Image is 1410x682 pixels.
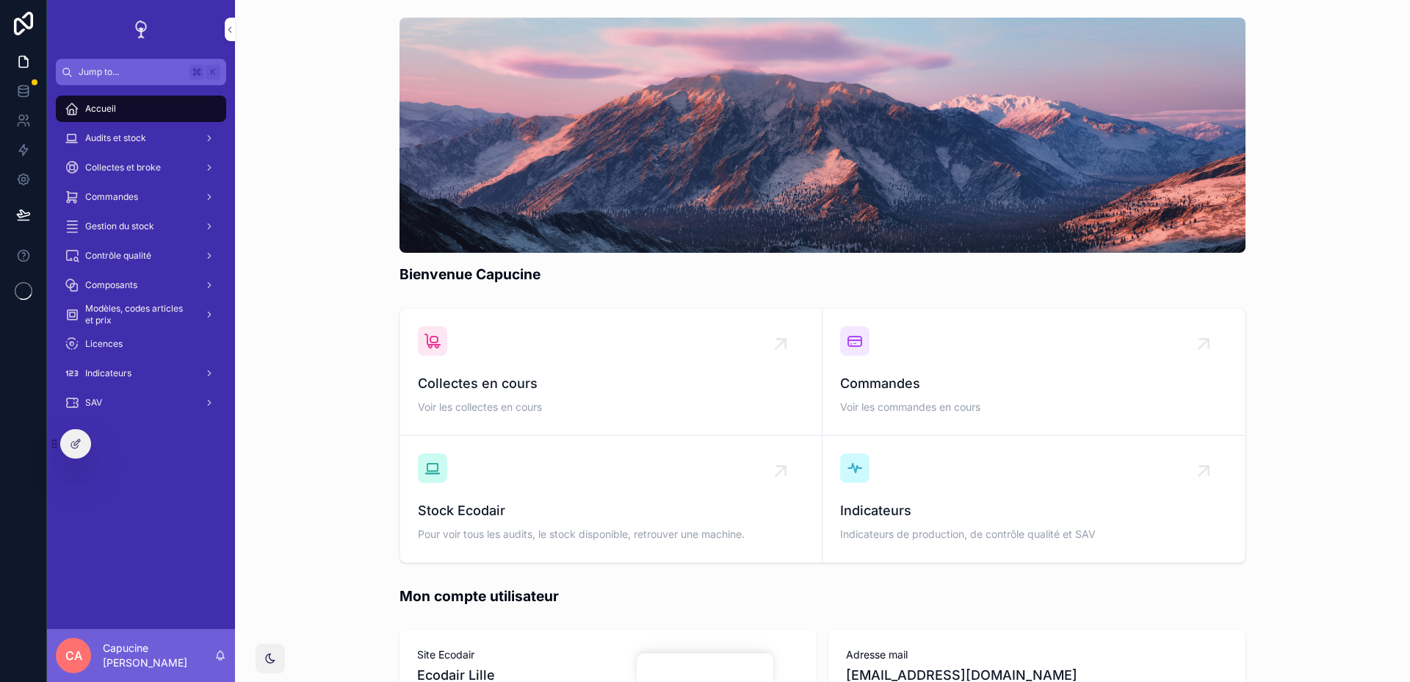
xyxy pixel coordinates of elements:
[400,309,822,436] a: Collectes en coursVoir les collectes en cours
[85,250,151,262] span: Contrôle qualité
[840,400,1227,414] span: Voir les commandes en cours
[56,301,226,328] a: Modèles, codes articles et prix
[56,125,226,151] a: Audits et stock
[85,338,123,350] span: Licences
[85,279,137,291] span: Composants
[47,85,235,435] div: scrollable content
[846,647,1228,662] span: Adresse mail
[85,220,154,232] span: Gestion du stock
[79,66,184,78] span: Jump to...
[65,647,82,664] span: CA
[56,331,226,357] a: Licences
[840,500,1227,521] span: Indicateurs
[85,397,102,409] span: SAV
[400,436,822,562] a: Stock EcodairPour voir tous les audits, le stock disponible, retrouver une machine.
[56,390,226,416] a: SAV
[418,373,804,394] span: Collectes en cours
[207,66,219,78] span: K
[840,527,1227,542] span: Indicateurs de production, de contrôle qualité et SAV
[417,647,799,662] span: Site Ecodair
[85,367,131,379] span: Indicateurs
[56,96,226,122] a: Accueil
[822,436,1245,562] a: IndicateursIndicateurs de production, de contrôle qualité et SAV
[56,154,226,181] a: Collectes et broke
[85,303,192,326] span: Modèles, codes articles et prix
[85,132,146,144] span: Audits et stock
[56,184,226,210] a: Commandes
[418,500,804,521] span: Stock Ecodair
[56,59,226,85] button: Jump to...K
[85,191,138,203] span: Commandes
[56,243,226,269] a: Contrôle qualité
[418,400,804,414] span: Voir les collectes en cours
[56,213,226,240] a: Gestion du stock
[399,586,559,606] h1: Mon compte utilisateur
[103,641,214,670] p: Capucine [PERSON_NAME]
[56,272,226,298] a: Composants
[840,373,1227,394] span: Commandes
[822,309,1245,436] a: CommandesVoir les commandes en cours
[56,360,226,387] a: Indicateurs
[85,103,116,115] span: Accueil
[85,162,161,173] span: Collectes et broke
[399,265,540,284] h1: Bienvenue Capucine
[129,18,153,41] img: App logo
[418,527,804,542] span: Pour voir tous les audits, le stock disponible, retrouver une machine.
